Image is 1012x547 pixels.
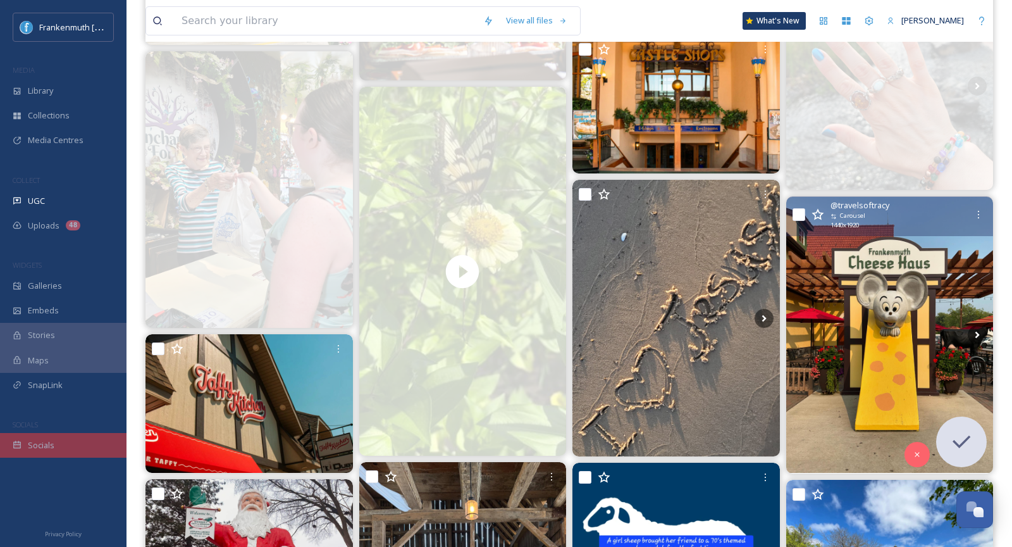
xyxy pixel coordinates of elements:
a: What's New [743,12,806,30]
span: SnapLink [28,379,63,391]
span: WIDGETS [13,260,42,270]
span: Media Centres [28,134,83,146]
span: Library [28,85,53,97]
span: Uploads [28,220,59,232]
a: [PERSON_NAME] [880,8,970,33]
span: Carousel [840,211,865,220]
span: UGC [28,195,45,207]
img: thumbnail [359,87,566,456]
img: From the moment you step in until the moment you head out the door, we’re here to make your visit... [145,51,353,328]
span: COLLECT [13,175,40,185]
span: Socials [28,439,54,451]
span: MEDIA [13,65,35,75]
video: Summertime 2025🤍 Tons of canning, animal cuddle time, family time, garden time + sunshine time #p... [359,87,566,456]
img: Social%20Media%20PFP%202025.jpg [20,21,33,34]
img: #photography #frankenmuth #taffy 🍬 [145,334,353,472]
span: Collections [28,110,70,122]
img: Frankenmuth is such a charming town. Your visit isn’t complete without visiting Bronner’s Christm... [786,197,994,474]
a: Privacy Policy [45,525,82,541]
button: Open Chat [956,491,993,528]
span: Stories [28,329,55,341]
span: @ travelsoftracy [830,199,889,211]
img: #photography #frankenmuth #bavarianinn [572,35,780,173]
span: Embeds [28,305,59,317]
span: Privacy Policy [45,530,82,538]
a: View all files [500,8,574,33]
span: 1440 x 1920 [830,221,859,230]
input: Search your library [175,7,477,35]
img: Sadly, every trip has its end... I'll miss you. 💙🌊 #mackinac #mackinacisland #oscodamichigan #bea... [572,180,780,456]
span: Maps [28,355,49,367]
div: 48 [66,220,80,230]
span: Galleries [28,280,62,292]
span: [PERSON_NAME] [901,15,964,26]
span: SOCIALS [13,420,38,429]
span: Frankenmuth [US_STATE] [39,21,135,33]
